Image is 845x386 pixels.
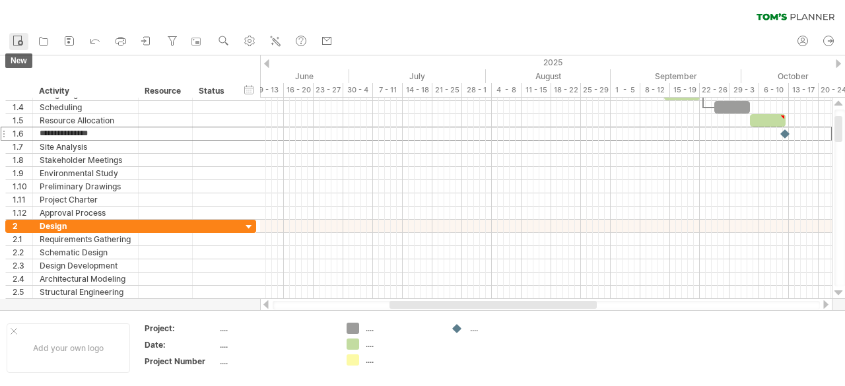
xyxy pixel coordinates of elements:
a: new [9,33,28,50]
div: Environmental Study [40,167,131,179]
div: June 2025 [224,69,349,83]
div: 30 - 4 [343,83,373,97]
div: 2.3 [13,259,32,272]
div: 23 - 27 [314,83,343,97]
div: 2 [13,220,32,232]
span: new [5,53,32,68]
div: 13 - 17 [789,83,819,97]
div: Site Analysis [40,141,131,153]
div: Project Charter [40,193,131,206]
div: 7 - 11 [373,83,403,97]
div: 15 - 19 [670,83,700,97]
div: .... [220,339,331,350]
div: 11 - 15 [522,83,551,97]
div: 16 - 20 [284,83,314,97]
div: .... [366,323,438,334]
div: .... [470,323,542,334]
div: Add your own logo [7,323,130,373]
div: Date: [145,339,217,350]
div: Preliminary Drawings [40,180,131,193]
div: Status [199,84,228,98]
div: Stakeholder Meetings [40,154,131,166]
div: Design Development [40,259,131,272]
div: Structural Engineering [40,286,131,298]
div: 29 - 3 [729,83,759,97]
div: 28 - 1 [462,83,492,97]
div: 1.11 [13,193,32,206]
div: Schematic Design [40,246,131,259]
div: July 2025 [349,69,486,83]
div: 1.6 [13,127,32,140]
div: Scheduling [40,101,131,113]
div: Approval Process [40,207,131,219]
div: Architectural Modeling [40,273,131,285]
div: Resource Allocation [40,114,131,127]
div: 1.10 [13,180,32,193]
div: 1 - 5 [611,83,640,97]
div: 1.9 [13,167,32,179]
div: Activity [39,84,131,98]
div: 2.5 [13,286,32,298]
div: .... [220,356,331,367]
div: Resource [145,84,185,98]
div: 9 - 13 [254,83,284,97]
div: August 2025 [486,69,611,83]
div: Project Number [145,356,217,367]
div: 6 - 10 [759,83,789,97]
div: 25 - 29 [581,83,611,97]
div: .... [220,323,331,334]
div: 1.12 [13,207,32,219]
div: 1.5 [13,114,32,127]
div: 1.4 [13,101,32,113]
div: 8 - 12 [640,83,670,97]
div: September 2025 [611,69,741,83]
div: 14 - 18 [403,83,432,97]
div: .... [366,338,438,350]
div: .... [366,354,438,366]
div: 1.7 [13,141,32,153]
div: 1.8 [13,154,32,166]
div: 2.4 [13,273,32,285]
div: 2.1 [13,233,32,245]
div: 22 - 26 [700,83,729,97]
div: Requirements Gathering [40,233,131,245]
div: 2.2 [13,246,32,259]
div: Design [40,220,131,232]
div: Project: [145,323,217,334]
div: 4 - 8 [492,83,522,97]
div: 21 - 25 [432,83,462,97]
div: 18 - 22 [551,83,581,97]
